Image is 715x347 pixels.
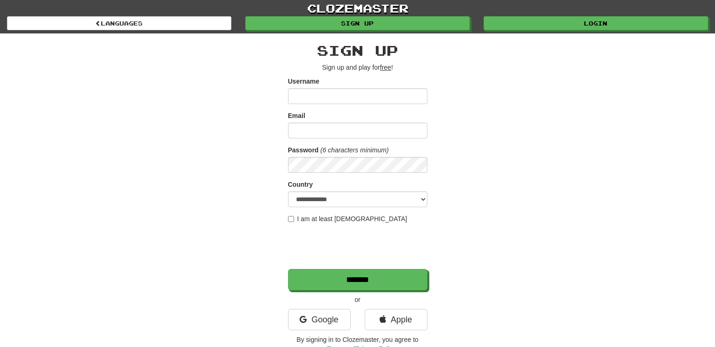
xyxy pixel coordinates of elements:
em: (6 characters minimum) [321,146,389,154]
a: Languages [7,16,231,30]
a: Google [288,309,351,330]
a: Login [484,16,708,30]
iframe: reCAPTCHA [288,228,429,264]
h2: Sign up [288,43,427,58]
u: free [380,64,391,71]
label: Password [288,145,319,155]
label: I am at least [DEMOGRAPHIC_DATA] [288,214,407,223]
a: Sign up [245,16,470,30]
label: Username [288,77,320,86]
a: Apple [365,309,427,330]
label: Email [288,111,305,120]
p: or [288,295,427,304]
label: Country [288,180,313,189]
p: Sign up and play for ! [288,63,427,72]
input: I am at least [DEMOGRAPHIC_DATA] [288,216,294,222]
